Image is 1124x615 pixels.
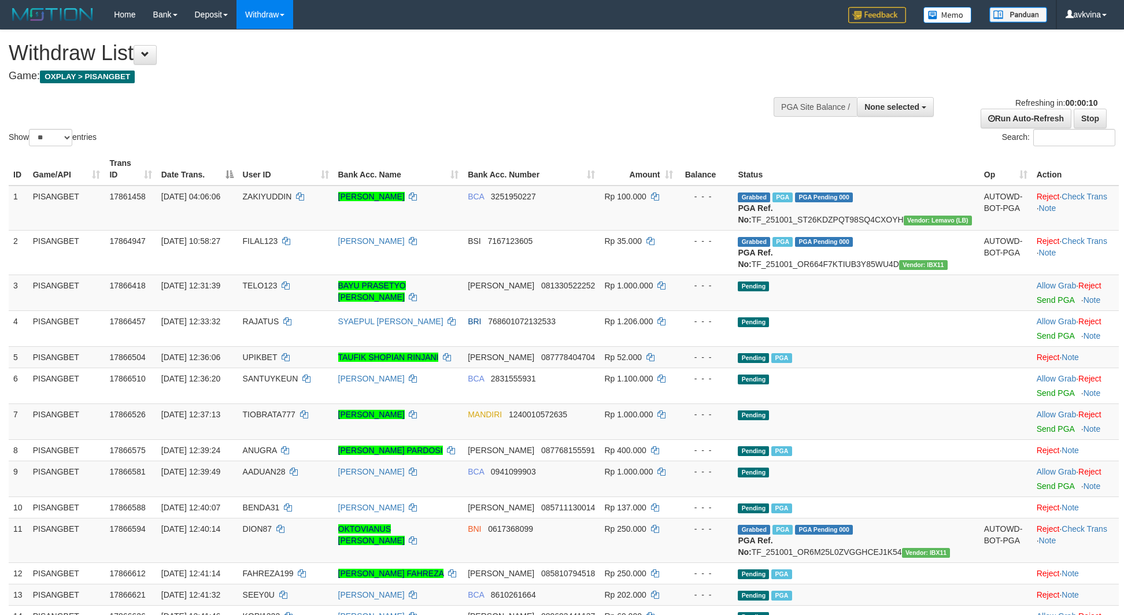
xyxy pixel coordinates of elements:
[1032,230,1119,275] td: · ·
[1037,317,1078,326] span: ·
[28,584,105,605] td: PISANGBET
[338,353,439,362] a: TAUFIK SHOPIAN RINJANI
[9,562,28,584] td: 12
[733,518,979,562] td: TF_251001_OR6M25L0ZVGGHCEJ1K54
[1032,584,1119,605] td: ·
[1062,353,1079,362] a: Note
[243,569,294,578] span: FAHREZA199
[243,374,298,383] span: SANTUYKEUN
[738,525,770,535] span: Grabbed
[1062,192,1107,201] a: Check Trans
[243,524,272,534] span: DION87
[28,153,105,186] th: Game/API: activate to sort column ascending
[9,346,28,368] td: 5
[1037,281,1078,290] span: ·
[1037,192,1060,201] a: Reject
[981,109,1071,128] a: Run Auto-Refresh
[1037,281,1076,290] a: Allow Grab
[1037,446,1060,455] a: Reject
[463,153,600,186] th: Bank Acc. Number: activate to sort column ascending
[904,216,972,225] span: Vendor URL: https://dashboard.q2checkout.com/secure
[9,6,97,23] img: MOTION_logo.png
[109,236,145,246] span: 17864947
[9,461,28,497] td: 9
[902,548,951,558] span: Vendor URL: https://order6.1velocity.biz
[1037,503,1060,512] a: Reject
[604,590,646,599] span: Rp 202.000
[1032,346,1119,368] td: ·
[738,248,772,269] b: PGA Ref. No:
[738,536,772,557] b: PGA Ref. No:
[468,467,484,476] span: BCA
[468,590,484,599] span: BCA
[109,503,145,512] span: 17866588
[682,373,729,384] div: - - -
[682,409,729,420] div: - - -
[338,281,406,302] a: BAYU PRASETYO [PERSON_NAME]
[468,317,481,326] span: BRI
[1032,403,1119,439] td: ·
[604,374,653,383] span: Rp 1.100.000
[9,439,28,461] td: 8
[161,192,220,201] span: [DATE] 04:06:06
[509,410,567,419] span: Copy 1240010572635 to clipboard
[604,192,646,201] span: Rp 100.000
[738,203,772,224] b: PGA Ref. No:
[109,410,145,419] span: 17866526
[1074,109,1107,128] a: Stop
[738,410,769,420] span: Pending
[161,569,220,578] span: [DATE] 12:41:14
[979,153,1032,186] th: Op: activate to sort column ascending
[738,317,769,327] span: Pending
[682,466,729,477] div: - - -
[1037,331,1074,340] a: Send PGA
[1032,562,1119,584] td: ·
[604,317,653,326] span: Rp 1.206.000
[238,153,334,186] th: User ID: activate to sort column ascending
[1084,481,1101,491] a: Note
[109,353,145,362] span: 17866504
[979,230,1032,275] td: AUTOWD-BOT-PGA
[9,230,28,275] td: 2
[1032,275,1119,310] td: ·
[161,410,220,419] span: [DATE] 12:37:13
[1032,153,1119,186] th: Action
[682,502,729,513] div: - - -
[682,568,729,579] div: - - -
[682,444,729,456] div: - - -
[40,71,135,83] span: OXPLAY > PISANGBET
[161,524,220,534] span: [DATE] 12:40:14
[9,42,738,65] h1: Withdraw List
[738,503,769,513] span: Pending
[161,281,220,290] span: [DATE] 12:31:39
[1032,461,1119,497] td: ·
[9,153,28,186] th: ID
[733,186,979,231] td: TF_251001_ST26KDZPQT98SQ4CXOYH
[604,281,653,290] span: Rp 1.000.000
[738,446,769,456] span: Pending
[1032,497,1119,518] td: ·
[771,446,792,456] span: Marked by avkrizkynain
[1078,467,1101,476] a: Reject
[1078,281,1101,290] a: Reject
[1037,467,1076,476] a: Allow Grab
[161,374,220,383] span: [DATE] 12:36:20
[28,518,105,562] td: PISANGBET
[28,439,105,461] td: PISANGBET
[9,497,28,518] td: 10
[1078,317,1101,326] a: Reject
[9,186,28,231] td: 1
[28,230,105,275] td: PISANGBET
[1078,374,1101,383] a: Reject
[338,410,405,419] a: [PERSON_NAME]
[338,524,405,545] a: OKTOVIANUS [PERSON_NAME]
[1084,424,1101,434] a: Note
[338,467,405,476] a: [PERSON_NAME]
[109,317,145,326] span: 17866457
[1002,129,1115,146] label: Search:
[161,317,220,326] span: [DATE] 12:33:32
[9,129,97,146] label: Show entries
[488,524,533,534] span: Copy 0617368099 to clipboard
[600,153,677,186] th: Amount: activate to sort column ascending
[243,410,295,419] span: TIOBRATA777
